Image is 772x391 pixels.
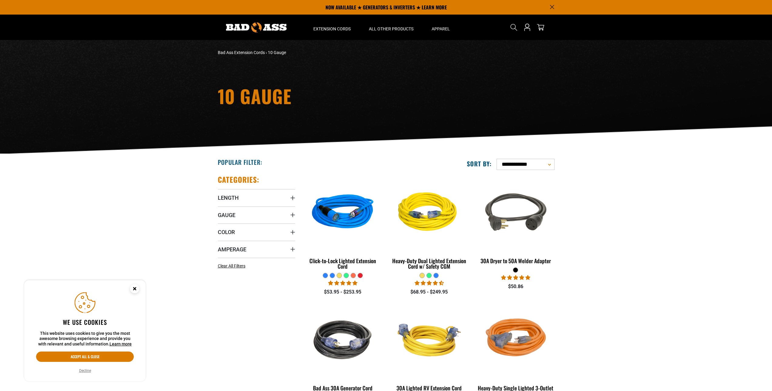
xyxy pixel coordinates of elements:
div: Heavy-Duty Dual Lighted Extension Cord w/ Safety CGM [390,258,468,269]
span: 4.64 stars [415,280,444,286]
img: Bad Ass Extension Cords [226,22,287,32]
a: blue Click-to-Lock Lighted Extension Cord [304,175,382,273]
h2: Popular Filter: [218,158,262,166]
button: Decline [77,368,93,374]
span: 4.87 stars [328,280,357,286]
span: Apparel [432,26,450,32]
span: Clear All Filters [218,263,245,268]
img: blue [305,178,381,248]
p: This website uses cookies to give you the most awesome browsing experience and provide you with r... [36,331,134,347]
aside: Cookie Consent [24,280,146,382]
div: $53.95 - $253.95 [304,288,382,296]
a: black 30A Dryer to 50A Welder Adapter [477,175,554,267]
a: Bad Ass Extension Cords [218,50,265,55]
span: 5.00 stars [501,275,530,280]
summary: Gauge [218,206,295,223]
h2: We use cookies [36,318,134,326]
summary: Length [218,189,295,206]
div: $50.86 [477,283,554,290]
label: Sort by: [467,160,492,168]
summary: Amperage [218,241,295,258]
summary: Extension Cords [304,15,360,40]
summary: Apparel [423,15,459,40]
nav: breadcrumbs [218,49,439,56]
h1: 10 Gauge [218,87,439,105]
h2: Categories: [218,175,260,184]
span: All Other Products [369,26,413,32]
img: yellow [391,178,467,248]
span: Color [218,229,235,236]
span: Amperage [218,246,246,253]
img: black [305,305,381,375]
span: Length [218,194,239,201]
button: Accept all & close [36,352,134,362]
img: yellow [391,305,467,375]
span: › [266,50,267,55]
span: 10 Gauge [268,50,286,55]
img: black [477,178,554,248]
summary: All Other Products [360,15,423,40]
a: Clear All Filters [218,263,248,269]
div: 30A Lighted RV Extension Cord [390,385,468,391]
summary: Search [509,22,519,32]
a: Learn more [110,342,132,346]
div: 30A Dryer to 50A Welder Adapter [477,258,554,263]
span: Gauge [218,212,235,219]
div: Click-to-Lock Lighted Extension Cord [304,258,382,269]
summary: Color [218,223,295,240]
div: $68.95 - $249.95 [390,288,468,296]
span: Extension Cords [313,26,351,32]
div: Bad Ass 30A Generator Cord [304,385,382,391]
a: yellow Heavy-Duty Dual Lighted Extension Cord w/ Safety CGM [390,175,468,273]
img: orange [477,305,554,375]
